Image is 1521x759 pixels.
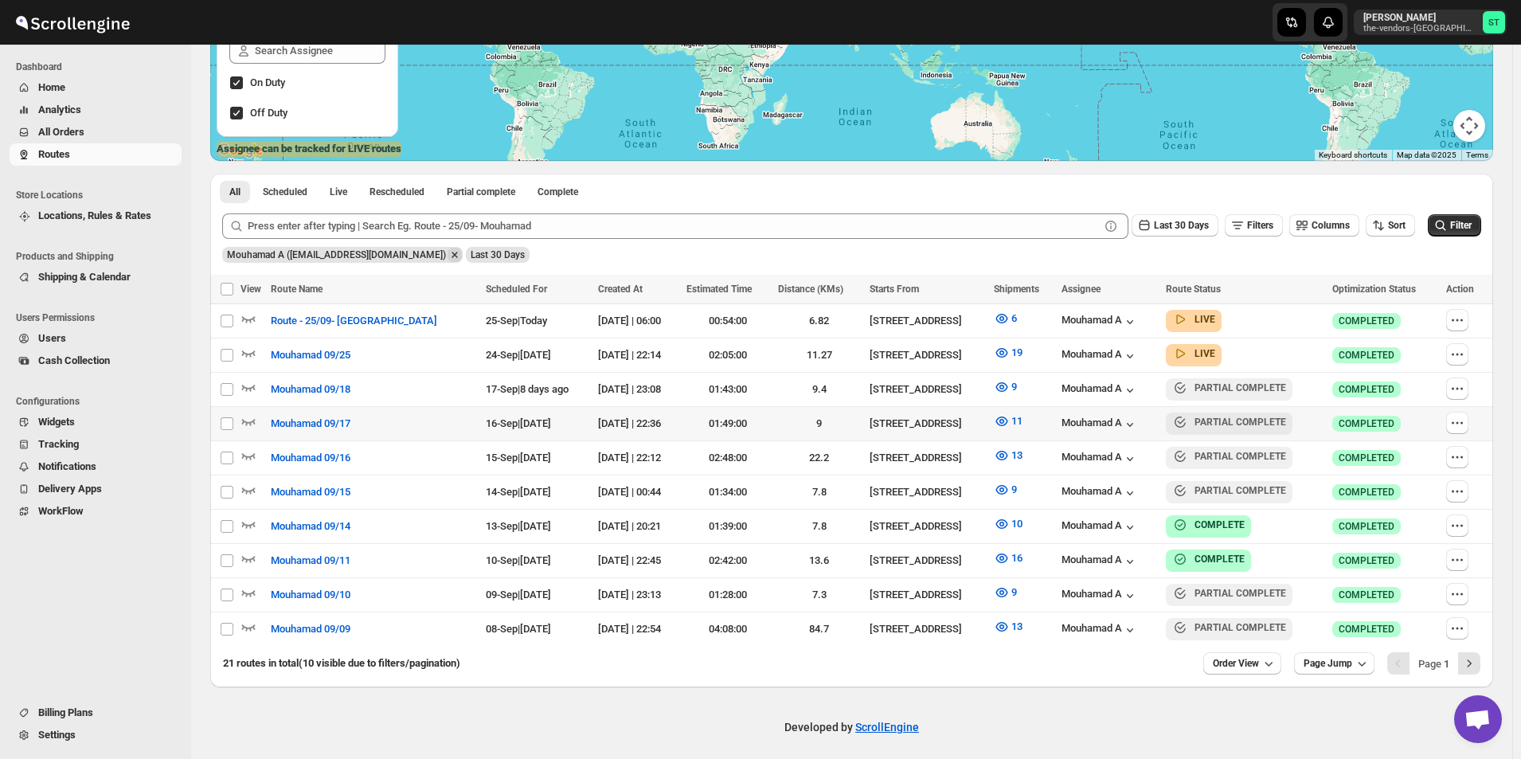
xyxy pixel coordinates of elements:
b: LIVE [1195,314,1215,325]
button: Settings [10,724,182,746]
button: Mouhamad A [1062,519,1138,535]
div: [STREET_ADDRESS] [870,587,984,603]
span: Users [38,332,66,344]
span: COMPLETED [1339,520,1394,533]
button: PARTIAL COMPLETE [1172,448,1286,464]
span: Mouhamad 09/17 [271,416,350,432]
button: Sort [1366,214,1415,237]
span: 14-Sep | [DATE] [486,486,551,498]
div: Mouhamad A [1062,451,1138,467]
button: 9 [984,580,1026,605]
button: Routes [10,143,182,166]
div: 11.27 [778,347,860,363]
b: COMPLETE [1195,519,1245,530]
div: [DATE] | 23:08 [598,381,677,397]
b: 1 [1444,658,1449,670]
button: 9 [984,477,1026,503]
div: [DATE] | 06:00 [598,313,677,329]
span: View [240,284,261,295]
button: Locations, Rules & Rates [10,205,182,227]
div: 02:05:00 [686,347,768,363]
img: ScrollEngine [13,2,132,42]
span: Mouhamad 09/11 [271,553,350,569]
button: 10 [984,511,1032,537]
div: 13.6 [778,553,860,569]
div: [STREET_ADDRESS] [870,518,984,534]
button: Billing Plans [10,702,182,724]
span: COMPLETED [1339,554,1394,567]
button: Mouhamad 09/17 [261,411,360,436]
button: Mouhamad 09/25 [261,342,360,368]
span: Rescheduled [369,186,424,198]
div: 9.4 [778,381,860,397]
div: 6.82 [778,313,860,329]
button: Cash Collection [10,350,182,372]
div: [DATE] | 22:45 [598,553,677,569]
div: Mouhamad A [1062,554,1138,569]
span: Mouhamad 09/14 [271,518,350,534]
button: All routes [220,181,250,203]
span: COMPLETED [1339,349,1394,362]
div: [DATE] | 22:14 [598,347,677,363]
button: 19 [984,340,1032,366]
span: All Orders [38,126,84,138]
button: Mouhamad A [1062,588,1138,604]
button: 9 [984,374,1026,400]
div: [DATE] | 22:12 [598,450,677,466]
button: Mouhamad 09/14 [261,514,360,539]
span: 9 [1011,381,1017,393]
div: 01:43:00 [686,381,768,397]
span: Off Duty [250,107,287,119]
span: Order View [1213,657,1259,670]
button: Remove Mouhamad A (akazzoumohamed6@gmail.com) [448,248,462,262]
button: Mouhamad 09/15 [261,479,360,505]
div: 02:48:00 [686,450,768,466]
span: Last 30 Days [1154,220,1209,231]
button: Mouhamad 09/09 [261,616,360,642]
span: Scheduled [263,186,307,198]
text: ST [1488,18,1499,28]
div: [DATE] | 22:54 [598,621,677,637]
span: COMPLETED [1339,315,1394,327]
button: 11 [984,409,1032,434]
div: 02:42:00 [686,553,768,569]
p: [PERSON_NAME] [1363,11,1476,24]
span: Optimization Status [1332,284,1416,295]
b: PARTIAL COMPLETE [1195,588,1286,599]
button: Route - 25/09- [GEOGRAPHIC_DATA] [261,308,447,334]
b: PARTIAL COMPLETE [1195,417,1286,428]
button: 13 [984,443,1032,468]
button: 6 [984,306,1026,331]
span: 10-Sep | [DATE] [486,554,551,566]
span: Store Locations [16,189,183,201]
div: 7.8 [778,484,860,500]
span: 13-Sep | [DATE] [486,520,551,532]
input: Search Assignee [255,38,385,64]
button: 16 [984,546,1032,571]
span: Mouhamad 09/18 [271,381,350,397]
b: PARTIAL COMPLETE [1195,622,1286,633]
span: Billing Plans [38,706,93,718]
span: Map data ©2025 [1397,151,1456,159]
div: [DATE] | 00:44 [598,484,677,500]
span: Widgets [38,416,75,428]
div: 01:49:00 [686,416,768,432]
span: Sort [1388,220,1406,231]
span: Home [38,81,65,93]
span: Distance (KMs) [778,284,843,295]
button: Mouhamad A [1062,348,1138,364]
button: Mouhamad 09/16 [261,445,360,471]
button: Users [10,327,182,350]
button: Last 30 Days [1132,214,1218,237]
span: WorkFlow [38,505,84,517]
button: Filter [1428,214,1481,237]
span: Scheduled For [486,284,547,295]
button: PARTIAL COMPLETE [1172,585,1286,601]
span: 21 routes in total (10 visible due to filters/pagination) [223,657,460,669]
span: 09-Sep | [DATE] [486,589,551,601]
a: Terms (opens in new tab) [1466,151,1488,159]
span: All [229,186,240,198]
button: WorkFlow [10,500,182,522]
